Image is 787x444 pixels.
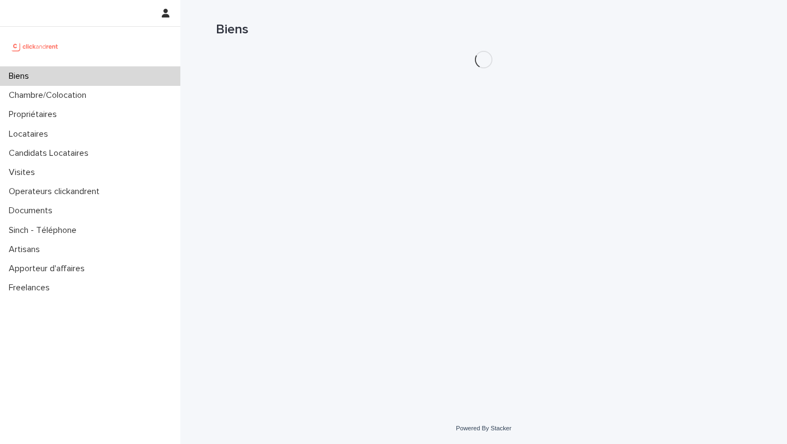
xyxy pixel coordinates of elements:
p: Artisans [4,244,49,255]
p: Visites [4,167,44,178]
p: Operateurs clickandrent [4,186,108,197]
p: Freelances [4,283,58,293]
p: Documents [4,206,61,216]
p: Sinch - Téléphone [4,225,85,236]
p: Biens [4,71,38,81]
a: Powered By Stacker [456,425,511,431]
p: Chambre/Colocation [4,90,95,101]
h1: Biens [216,22,751,38]
p: Candidats Locataires [4,148,97,159]
img: UCB0brd3T0yccxBKYDjQ [9,36,62,57]
p: Locataires [4,129,57,139]
p: Apporteur d'affaires [4,264,93,274]
p: Propriétaires [4,109,66,120]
